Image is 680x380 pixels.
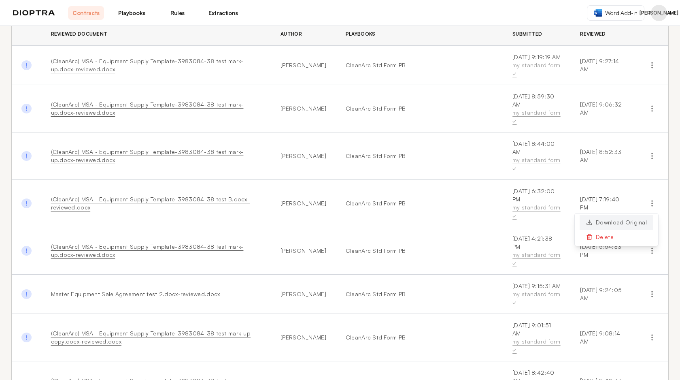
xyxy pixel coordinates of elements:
img: Done [21,151,32,161]
th: Playbooks [336,23,503,46]
img: word [594,9,602,17]
div: my standard form ✓ [512,251,561,267]
div: my standard form ✓ [512,61,561,77]
td: [DATE] 8:44:00 AM [503,132,570,180]
a: (CleanArc) MSA - Equipment Supply Template-3983084-38 test mark-up copy.docx-reviewed.docx [51,330,251,345]
td: [PERSON_NAME] [271,132,336,180]
td: [PERSON_NAME] [271,85,336,132]
td: [PERSON_NAME] [271,46,336,85]
div: my standard form ✓ [512,156,561,172]
img: Done [21,246,32,256]
td: [DATE] 9:15:31 AM [503,275,570,314]
a: CleanArc Std Form PB [346,199,493,207]
td: [DATE] 9:08:14 AM [570,314,636,361]
td: [DATE] 9:24:05 AM [570,275,636,314]
div: my standard form ✓ [512,290,561,306]
a: (CleanArc) MSA - Equipment Supply Template-3983084-38 test mark-up.docx-reviewed.docx [51,148,244,163]
a: Word Add-in [587,5,644,21]
th: Submitted [503,23,570,46]
button: Download Original [580,215,653,230]
img: Done [21,333,32,343]
img: Done [21,104,32,114]
img: Done [21,289,32,299]
div: my standard form ✓ [512,109,561,125]
div: my standard form ✓ [512,337,561,354]
a: Extractions [205,6,241,20]
td: [DATE] 9:19:19 AM [503,46,570,85]
img: logo [13,10,55,16]
div: my standard form ✓ [512,203,561,220]
td: [DATE] 6:32:00 PM [503,180,570,227]
td: [DATE] 9:01:51 AM [503,314,570,361]
a: (CleanArc) MSA - Equipment Supply Template-3983084-38 test mark-up.docx-reviewed.docx [51,101,244,116]
td: [PERSON_NAME] [271,275,336,314]
a: Contracts [68,6,104,20]
a: CleanArc Std Form PB [346,61,493,69]
a: CleanArc Std Form PB [346,105,493,113]
a: CleanArc Std Form PB [346,152,493,160]
a: Master Equipment Sale Agreement test 2.docx-reviewed.docx [51,290,220,297]
button: Profile menu [651,5,667,21]
a: (CleanArc) MSA - Equipment Supply Template-3983084-38 test mark-up.docx-reviewed.docx [51,58,244,73]
th: Author [271,23,336,46]
td: [DATE] 9:06:32 AM [570,85,636,132]
img: Done [21,199,32,209]
th: Reviewed [570,23,636,46]
img: Done [21,60,32,70]
td: [PERSON_NAME] [271,227,336,275]
button: Delete [580,230,653,244]
a: CleanArc Std Form PB [346,333,493,342]
td: [DATE] 7:19:40 PM [570,180,636,227]
td: [DATE] 9:27:14 AM [570,46,636,85]
a: CleanArc Std Form PB [346,247,493,255]
a: Playbooks [114,6,150,20]
a: (CleanArc) MSA - Equipment Supply Template-3983084-38 test mark-up.docx-reviewed.docx [51,243,244,258]
span: [PERSON_NAME] [640,10,678,16]
a: (CleanArc) MSA - Equipment Supply Template-3983084-38 test B.docx-reviewed.docx [51,196,250,211]
th: Reviewed Document [41,23,271,46]
a: Rules [159,6,195,20]
a: CleanArc Std Form PB [346,290,493,298]
span: Word Add-in [605,9,637,17]
td: [DATE] 8:59:30 AM [503,85,570,132]
td: [DATE] 5:54:33 PM [570,227,636,275]
td: [PERSON_NAME] [271,180,336,227]
td: [DATE] 4:21:38 PM [503,227,570,275]
div: Jacques Arnoux [651,5,667,21]
td: [DATE] 8:52:33 AM [570,132,636,180]
td: [PERSON_NAME] [271,314,336,361]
